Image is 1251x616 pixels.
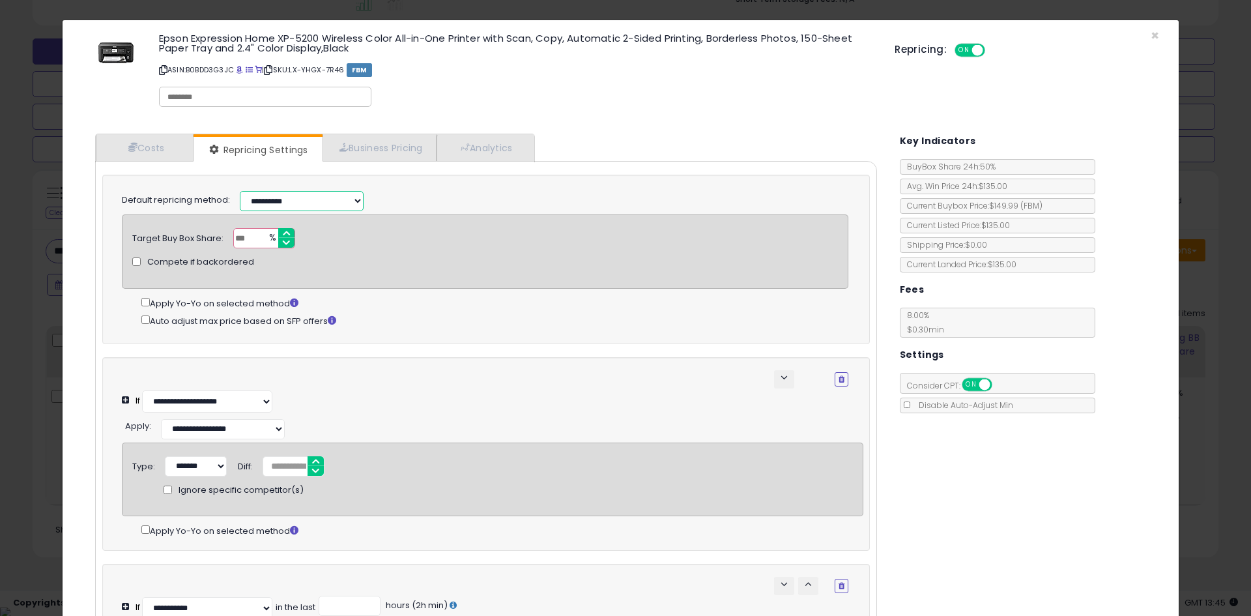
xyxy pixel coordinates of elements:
[238,456,253,473] div: Diff:
[96,33,136,72] img: 41FkKB88OKL._SL60_.jpg
[963,379,979,390] span: ON
[261,229,282,248] span: %
[900,161,996,172] span: BuyBox Share 24h: 50%
[96,134,194,161] a: Costs
[141,295,848,310] div: Apply Yo-Yo on selected method
[347,63,373,77] span: FBM
[900,347,944,363] h5: Settings
[255,65,262,75] a: Your listing only
[900,380,1009,391] span: Consider CPT:
[194,137,321,163] a: Repricing Settings
[141,523,863,538] div: Apply Yo-Yo on selected method
[900,200,1042,211] span: Current Buybox Price:
[912,400,1013,411] span: Disable Auto-Adjust Min
[246,65,253,75] a: All offer listings
[900,282,925,298] h5: Fees
[159,33,875,53] h3: Epson Expression Home XP-5200 Wireless Color All-in-One Printer with Scan, Copy, Automatic 2-Side...
[1151,26,1159,45] span: ×
[132,456,155,473] div: Type:
[895,44,947,55] h5: Repricing:
[132,228,223,245] div: Target Buy Box Share:
[179,484,304,497] span: Ignore specific competitor(s)
[141,313,848,328] div: Auto adjust max price based on SFP offers
[900,220,1010,231] span: Current Listed Price: $135.00
[1020,200,1042,211] span: ( FBM )
[900,259,1016,270] span: Current Landed Price: $135.00
[236,65,243,75] a: BuyBox page
[323,134,437,161] a: Business Pricing
[839,375,844,383] i: Remove Condition
[839,582,844,590] i: Remove Condition
[956,45,972,56] span: ON
[437,134,533,161] a: Analytics
[384,599,448,611] span: hours (2h min)
[983,45,1004,56] span: OFF
[989,200,1042,211] span: $149.99
[125,420,149,432] span: Apply
[900,324,944,335] span: $0.30 min
[125,416,151,433] div: :
[900,239,987,250] span: Shipping Price: $0.00
[276,602,315,614] div: in the last
[147,256,254,269] span: Compete if backordered
[802,578,814,591] span: keyboard_arrow_up
[159,59,875,80] p: ASIN: B0BDD3G3JC | SKU: LX-YHGX-7R46
[900,133,976,149] h5: Key Indicators
[122,194,230,207] label: Default repricing method:
[990,379,1011,390] span: OFF
[778,578,790,591] span: keyboard_arrow_down
[778,372,790,384] span: keyboard_arrow_down
[900,310,944,335] span: 8.00 %
[900,181,1007,192] span: Avg. Win Price 24h: $135.00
